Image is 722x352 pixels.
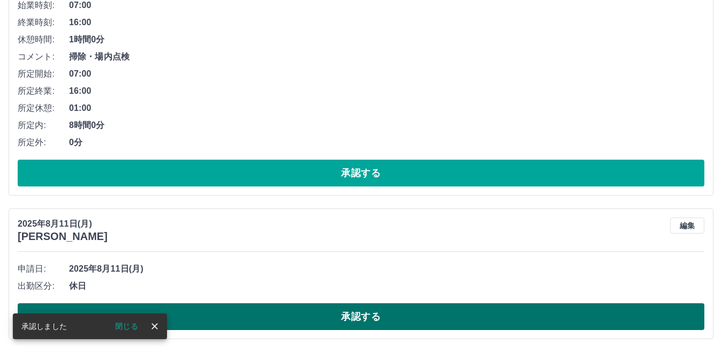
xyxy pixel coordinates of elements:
span: 07:00 [69,68,704,80]
span: 所定開始: [18,68,69,80]
span: 休日 [69,280,704,293]
span: 所定内: [18,119,69,132]
span: 8時間0分 [69,119,704,132]
p: 2025年8月11日(月) [18,218,108,230]
button: 承認する [18,303,704,330]
button: 閉じる [107,318,147,334]
span: 終業時刻: [18,16,69,29]
span: 出勤区分: [18,280,69,293]
span: 申請日: [18,263,69,275]
div: 承認しました [21,317,67,336]
span: 掃除・場内点検 [69,50,704,63]
span: 所定休憩: [18,102,69,115]
span: 所定外: [18,136,69,149]
span: コメント: [18,50,69,63]
button: 編集 [670,218,704,234]
span: 2025年8月11日(月) [69,263,704,275]
span: 0分 [69,136,704,149]
span: 1時間0分 [69,33,704,46]
span: 01:00 [69,102,704,115]
h3: [PERSON_NAME] [18,230,108,243]
button: close [147,318,163,334]
button: 承認する [18,160,704,186]
span: 所定終業: [18,85,69,98]
span: 休憩時間: [18,33,69,46]
span: 16:00 [69,16,704,29]
span: 16:00 [69,85,704,98]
